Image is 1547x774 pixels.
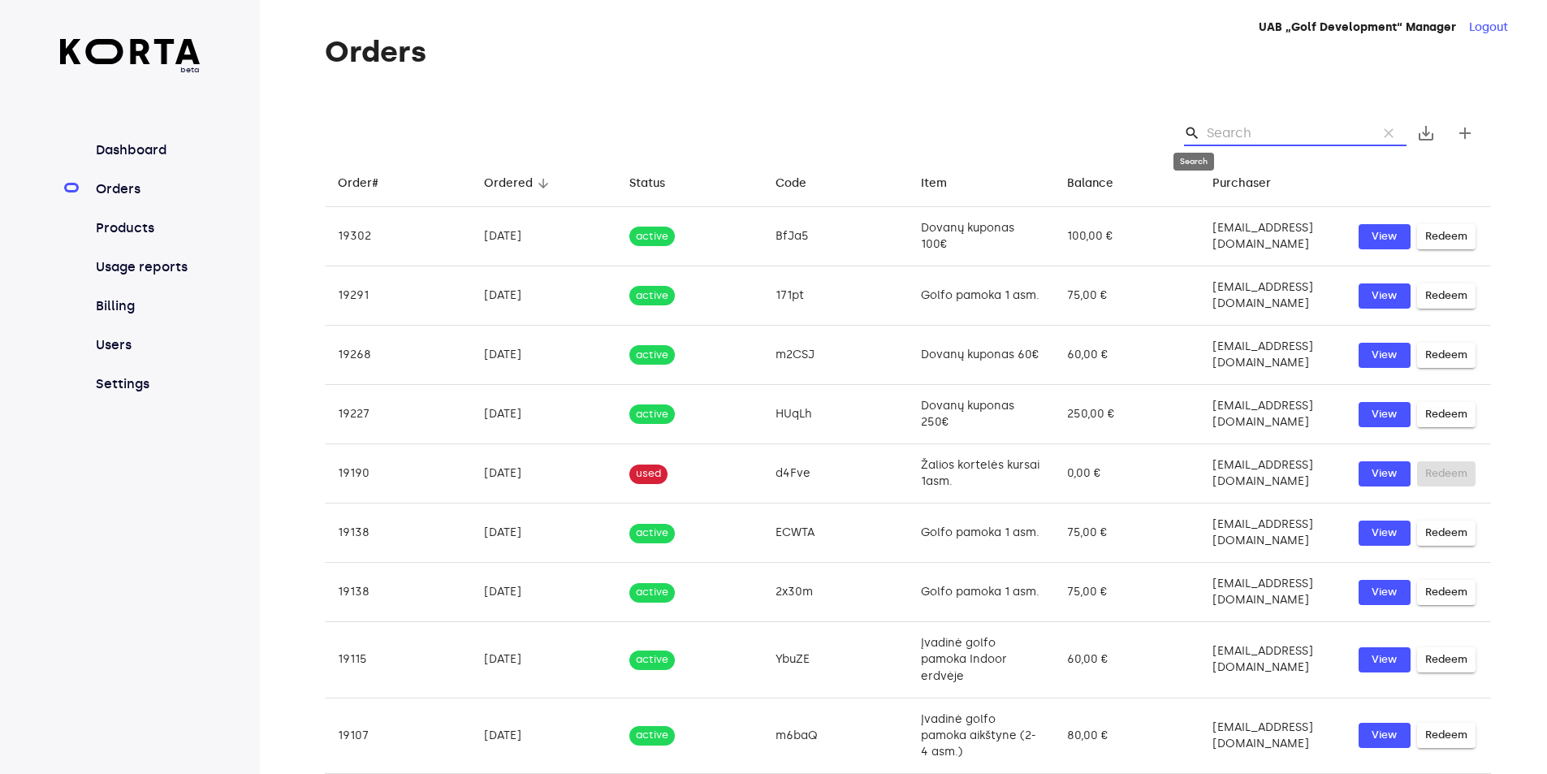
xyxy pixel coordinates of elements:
button: View [1359,402,1411,427]
td: 19291 [325,266,471,326]
button: Create new gift card [1445,114,1484,153]
td: 75,00 € [1054,563,1200,622]
td: 80,00 € [1054,698,1200,773]
span: used [629,466,668,482]
span: View [1367,405,1402,424]
span: Order# [338,174,400,193]
button: Redeem [1417,580,1476,605]
td: [DATE] [471,385,617,444]
span: Redeem [1425,405,1467,424]
span: Redeem [1425,346,1467,365]
button: Redeem [1417,723,1476,748]
span: Redeem [1425,524,1467,543]
a: beta [60,39,201,76]
button: Redeem [1417,283,1476,309]
td: [DATE] [471,326,617,385]
a: Users [93,335,201,355]
span: View [1367,465,1402,483]
span: Item [921,174,968,193]
span: View [1367,346,1402,365]
span: Redeem [1425,583,1467,602]
td: [EMAIL_ADDRESS][DOMAIN_NAME] [1199,207,1346,266]
button: View [1359,461,1411,486]
button: View [1359,521,1411,546]
span: View [1367,651,1402,669]
h1: Orders [325,36,1491,68]
td: 19190 [325,444,471,504]
span: active [629,229,675,244]
td: 19138 [325,563,471,622]
span: Redeem [1425,726,1467,745]
td: [EMAIL_ADDRESS][DOMAIN_NAME] [1199,385,1346,444]
div: Purchaser [1212,174,1271,193]
span: active [629,348,675,363]
td: BfJa5 [763,207,909,266]
td: [EMAIL_ADDRESS][DOMAIN_NAME] [1199,698,1346,773]
span: View [1367,726,1402,745]
td: Įvadinė golfo pamoka Indoor erdvėje [908,622,1054,698]
span: Purchaser [1212,174,1292,193]
img: Korta [60,39,201,64]
td: [EMAIL_ADDRESS][DOMAIN_NAME] [1199,326,1346,385]
button: View [1359,723,1411,748]
td: Įvadinė golfo pamoka aikštyne (2-4 asm.) [908,698,1054,773]
td: [DATE] [471,444,617,504]
span: active [629,585,675,600]
button: View [1359,283,1411,309]
span: beta [60,64,201,76]
td: [EMAIL_ADDRESS][DOMAIN_NAME] [1199,444,1346,504]
input: Search [1207,120,1364,146]
td: 171pt [763,266,909,326]
span: Redeem [1425,287,1467,305]
div: Order# [338,174,378,193]
a: Products [93,218,201,238]
a: Usage reports [93,257,201,277]
td: [EMAIL_ADDRESS][DOMAIN_NAME] [1199,622,1346,698]
td: d4Fve [763,444,909,504]
td: Golfo pamoka 1 asm. [908,563,1054,622]
span: active [629,407,675,422]
button: Redeem [1417,521,1476,546]
td: 2x30m [763,563,909,622]
td: Žalios kortelės kursai 1asm. [908,444,1054,504]
div: Code [776,174,806,193]
button: Export [1407,114,1445,153]
button: View [1359,224,1411,249]
span: View [1367,287,1402,305]
button: Redeem [1417,224,1476,249]
td: 60,00 € [1054,326,1200,385]
span: active [629,728,675,743]
td: 19227 [325,385,471,444]
a: View [1359,343,1411,368]
span: active [629,652,675,668]
td: [DATE] [471,563,617,622]
td: 100,00 € [1054,207,1200,266]
span: Code [776,174,828,193]
span: add [1455,123,1475,143]
div: Status [629,174,665,193]
div: Balance [1067,174,1113,193]
td: Golfo pamoka 1 asm. [908,266,1054,326]
td: 75,00 € [1054,266,1200,326]
td: [DATE] [471,622,617,698]
td: 60,00 € [1054,622,1200,698]
td: 19138 [325,504,471,563]
span: Redeem [1425,651,1467,669]
td: 19107 [325,698,471,773]
a: Settings [93,374,201,394]
div: Item [921,174,947,193]
span: search [1184,125,1200,141]
td: [DATE] [471,266,617,326]
span: Balance [1067,174,1134,193]
button: View [1359,647,1411,672]
td: 19302 [325,207,471,266]
td: m6baQ [763,698,909,773]
span: arrow_downward [536,176,551,191]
